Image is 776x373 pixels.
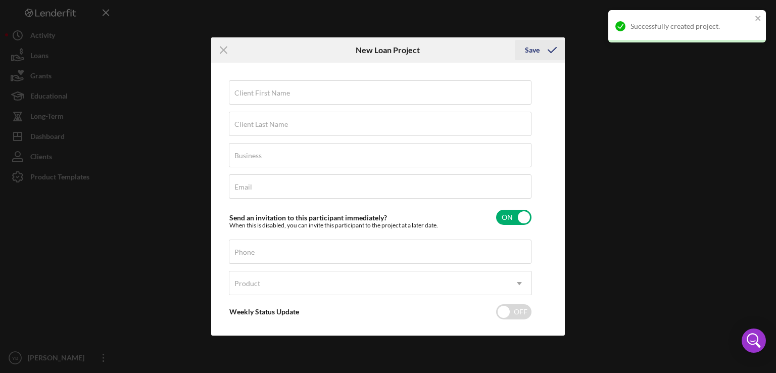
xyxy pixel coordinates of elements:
[515,40,565,60] button: Save
[229,307,299,316] label: Weekly Status Update
[234,120,288,128] label: Client Last Name
[356,45,420,55] h6: New Loan Project
[630,22,752,30] div: Successfully created project.
[234,279,260,288] div: Product
[234,152,262,160] label: Business
[755,14,762,24] button: close
[234,89,290,97] label: Client First Name
[229,222,438,229] div: When this is disabled, you can invite this participant to the project at a later date.
[234,248,255,256] label: Phone
[229,213,387,222] label: Send an invitation to this participant immediately?
[525,40,540,60] div: Save
[234,183,252,191] label: Email
[742,329,766,353] div: Open Intercom Messenger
